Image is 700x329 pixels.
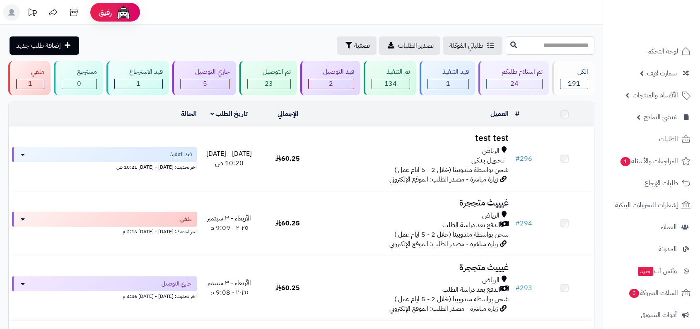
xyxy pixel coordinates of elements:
a: # [515,109,519,119]
h3: test test [320,133,509,143]
span: 191 [568,79,580,89]
a: قيد الاسترجاع 1 [105,61,171,95]
span: رفيق [99,7,112,17]
span: إشعارات التحويلات البنكية [615,199,678,211]
img: logo-2.png [644,23,692,41]
span: 0 [629,289,639,298]
a: إشعارات التحويلات البنكية [608,195,695,215]
span: لوحة التحكم [647,46,678,57]
img: ai-face.png [115,4,132,21]
div: 5 [181,79,229,89]
div: 1 [17,79,44,89]
span: 134 [384,79,397,89]
span: 60.25 [275,154,300,164]
a: الكل191 [550,61,596,95]
a: #296 [515,154,532,164]
a: إضافة طلب جديد [10,36,79,55]
span: شحن بواسطة مندوبينا (خلال 2 - 5 ايام عمل ) [394,165,509,175]
div: جاري التوصيل [180,67,230,77]
span: 5 [203,79,207,89]
div: 0 [62,79,96,89]
button: تصفية [337,36,377,55]
a: قيد التنفيذ 1 [418,61,477,95]
span: أدوات التسويق [641,309,677,321]
span: [DATE] - [DATE] 10:20 ص [206,149,252,168]
a: طلبات الإرجاع [608,173,695,193]
h3: غيييث متججرة [320,198,509,208]
span: 60.25 [275,218,300,228]
div: 24 [487,79,542,89]
div: 23 [248,79,290,89]
span: ملغي [180,215,192,223]
div: اخر تحديث: [DATE] - [DATE] 10:21 ص [12,162,197,171]
div: تم استلام طلبكم [486,67,542,77]
a: الحالة [181,109,197,119]
span: العملاء [661,221,677,233]
span: وآتس آب [637,265,677,277]
div: تم التنفيذ [372,67,410,77]
span: سمارت لايف [647,68,677,79]
a: تم التوصيل 23 [238,61,298,95]
a: المدونة [608,239,695,259]
span: السلات المتروكة [628,287,678,299]
span: المراجعات والأسئلة [620,155,678,167]
span: طلبات الإرجاع [644,177,678,189]
div: مسترجع [62,67,97,77]
a: الطلبات [608,129,695,149]
span: # [515,218,520,228]
a: تم التنفيذ 134 [362,61,418,95]
div: 1 [428,79,468,89]
a: أدوات التسويق [608,305,695,325]
div: اخر تحديث: [DATE] - [DATE] 2:16 م [12,227,197,235]
span: 2 [329,79,333,89]
a: #293 [515,283,532,293]
span: مُنشئ النماذج [644,111,677,123]
span: الأربعاء - ٣ سبتمبر ٢٠٢٥ - 9:09 م [207,213,251,233]
a: وآتس آبجديد [608,261,695,281]
span: قيد التنفيذ [170,150,192,159]
span: 24 [510,79,519,89]
a: لوحة التحكم [608,41,695,61]
span: الدفع بعد دراسة الطلب [442,285,500,295]
div: اخر تحديث: [DATE] - [DATE] 4:46 م [12,291,197,300]
span: # [515,154,520,164]
div: الكل [560,67,588,77]
a: #294 [515,218,532,228]
div: تم التوصيل [247,67,290,77]
a: تاريخ الطلب [210,109,248,119]
span: شحن بواسطة مندوبينا (خلال 2 - 5 ايام عمل ) [394,230,509,239]
a: الإجمالي [278,109,298,119]
div: 1 [115,79,162,89]
span: الرياض [482,211,500,220]
span: الرياض [482,146,500,156]
span: جاري التوصيل [162,280,192,288]
span: 60.25 [275,283,300,293]
span: الأقسام والمنتجات [632,90,678,101]
div: قيد التنفيذ [427,67,469,77]
span: تصدير الطلبات [398,41,434,51]
span: 1 [446,79,450,89]
a: تصدير الطلبات [379,36,440,55]
a: طلباتي المُوكلة [443,36,502,55]
span: المدونة [659,243,677,255]
a: العميل [490,109,509,119]
h3: غيييث متججرة [320,263,509,272]
a: مسترجع 0 [52,61,104,95]
div: 134 [372,79,410,89]
span: تـحـويـل بـنـكـي [471,156,504,165]
a: ملغي 1 [7,61,52,95]
span: الرياض [482,276,500,285]
a: تحديثات المنصة [22,4,43,23]
span: طلباتي المُوكلة [449,41,483,51]
div: 2 [309,79,354,89]
a: العملاء [608,217,695,237]
span: 1 [136,79,140,89]
a: قيد التوصيل 2 [299,61,362,95]
div: قيد التوصيل [308,67,354,77]
a: جاري التوصيل 5 [171,61,238,95]
span: 1 [28,79,32,89]
span: # [515,283,520,293]
span: إضافة طلب جديد [16,41,61,51]
span: زيارة مباشرة - مصدر الطلب: الموقع الإلكتروني [389,239,498,249]
span: 1 [620,157,630,166]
